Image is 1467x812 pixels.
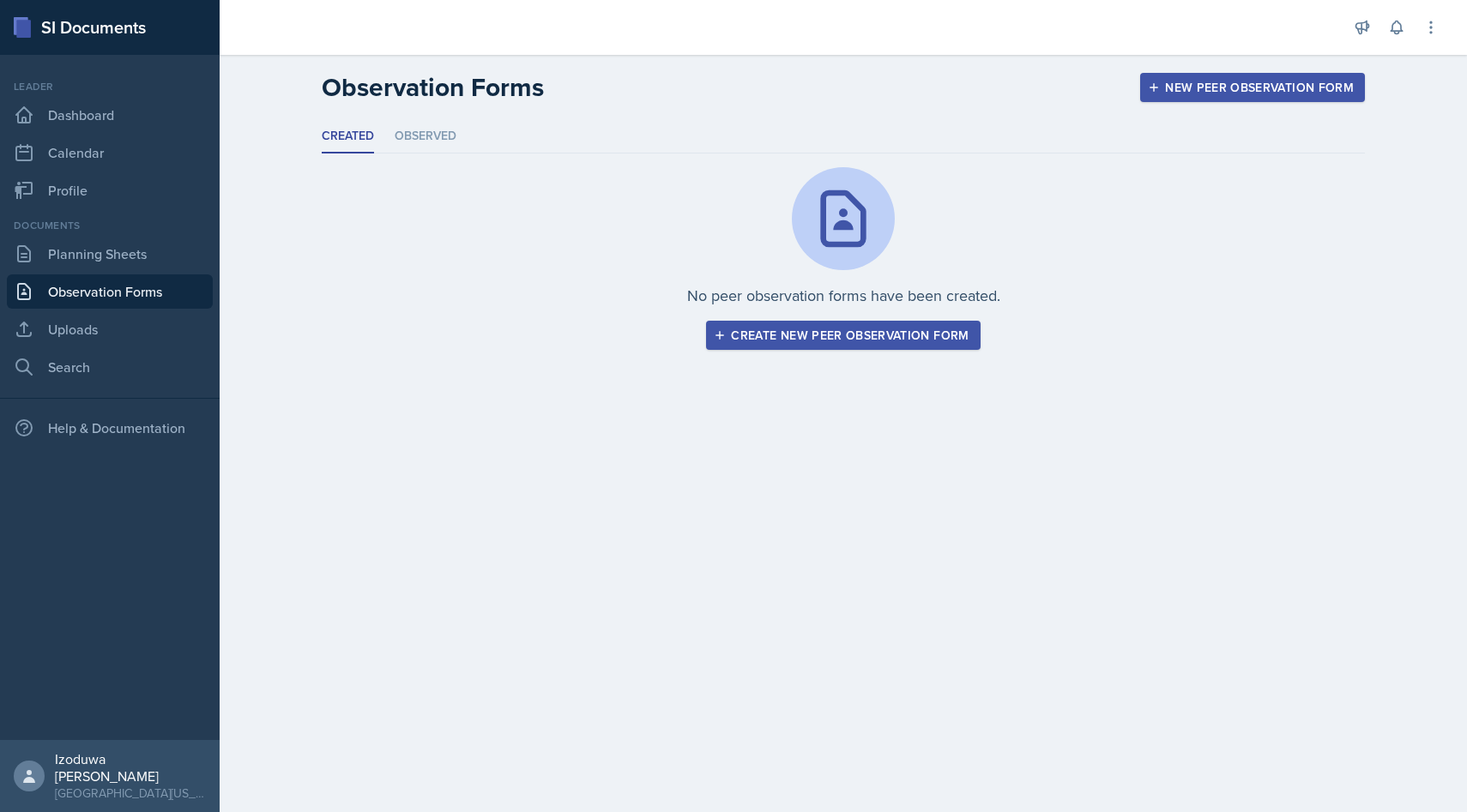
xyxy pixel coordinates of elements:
a: Uploads [7,312,213,346]
div: New Peer Observation Form [1151,81,1354,94]
li: Created [322,120,374,153]
button: Create new peer observation form [706,321,980,350]
p: No peer observation forms have been created. [687,284,1000,307]
a: Dashboard [7,98,213,132]
div: [GEOGRAPHIC_DATA][US_STATE] [55,785,206,802]
div: Create new peer observation form [717,328,969,342]
a: Search [7,350,213,384]
a: Planning Sheets [7,237,213,271]
h2: Observation Forms [322,72,544,103]
a: Observation Forms [7,274,213,309]
div: Leader [7,79,213,94]
li: Observed [395,120,456,153]
a: Profile [7,173,213,208]
button: New Peer Observation Form [1140,73,1365,102]
div: Izoduwa [PERSON_NAME] [55,750,206,785]
div: Help & Documentation [7,411,213,445]
div: Documents [7,218,213,233]
a: Calendar [7,135,213,170]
